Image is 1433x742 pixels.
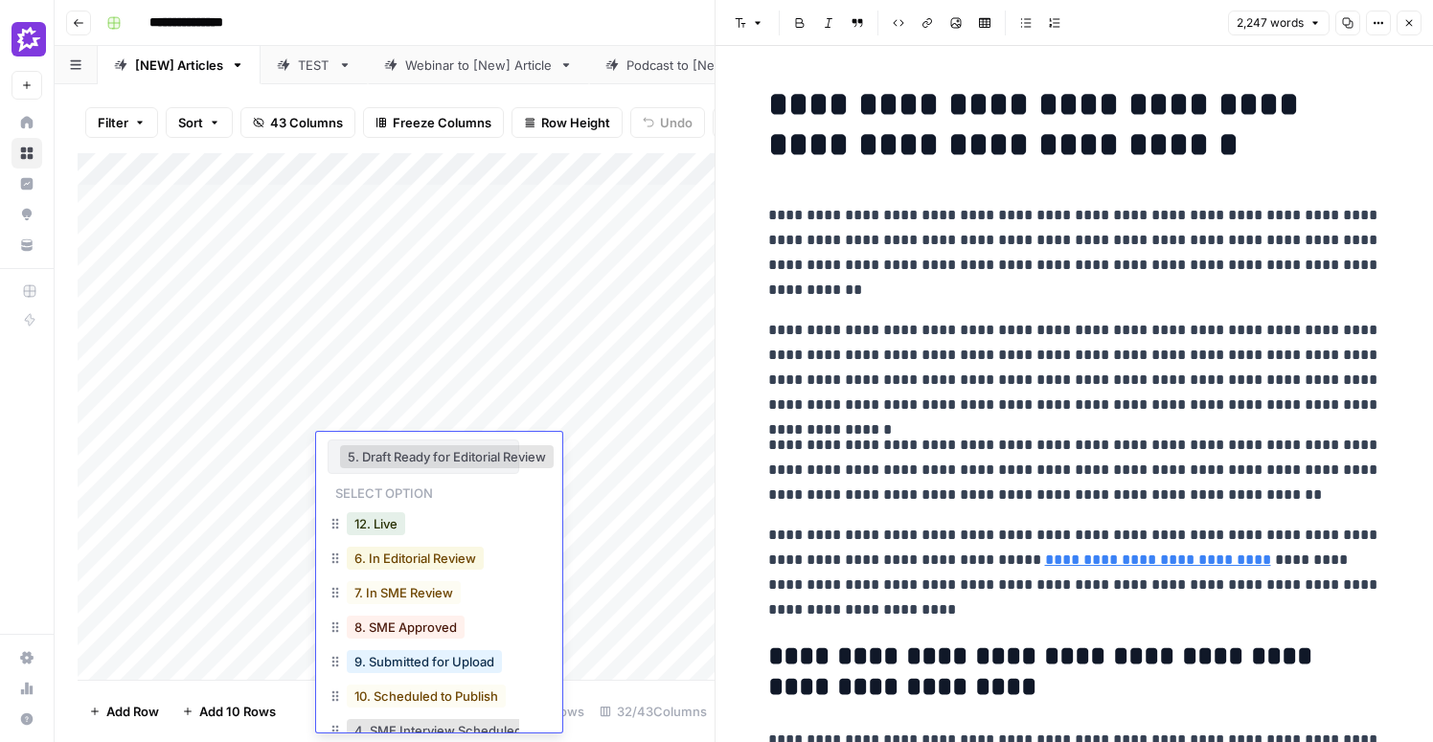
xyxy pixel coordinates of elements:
button: Help + Support [11,704,42,734]
a: Your Data [11,230,42,260]
span: Filter [98,113,128,132]
span: 2,247 words [1237,14,1304,32]
a: Browse [11,138,42,169]
button: Add Row [78,696,171,727]
button: 5. Draft Ready for Editorial Review [340,445,554,468]
div: 8. SME Approved [328,612,519,646]
div: 7. In SME Review [328,577,519,612]
button: 7. In SME Review [347,581,461,604]
span: Freeze Columns [393,113,491,132]
button: 12. Live [347,512,405,535]
div: [NEW] Articles [135,56,223,75]
span: 43 Columns [270,113,343,132]
a: Podcast to [New] Article [589,46,810,84]
a: Home [11,107,42,138]
button: Row Height [512,107,623,138]
span: Add 10 Rows [199,702,276,721]
a: Webinar to [New] Article [368,46,589,84]
button: 4. SME Interview Scheduled/Pending [347,719,583,742]
a: [NEW] Articles [98,46,261,84]
button: 8. SME Approved [347,616,465,639]
span: Sort [178,113,203,132]
a: Insights [11,169,42,199]
button: Add 10 Rows [171,696,287,727]
button: 43 Columns [240,107,355,138]
div: 12. Live [328,508,519,543]
a: Opportunities [11,199,42,230]
a: Settings [11,642,42,673]
button: 2,247 words [1228,11,1330,35]
button: Workspace: Gong [11,15,42,63]
div: Podcast to [New] Article [626,56,773,75]
div: 6. In Editorial Review [328,543,519,577]
div: 10. Scheduled to Publish [328,681,519,715]
button: Undo [630,107,705,138]
button: Sort [166,107,233,138]
button: 6. In Editorial Review [347,547,484,570]
div: TEST [298,56,330,75]
button: Freeze Columns [363,107,504,138]
span: Row Height [541,113,610,132]
p: Select option [328,480,441,503]
div: 32/43 Columns [592,696,715,727]
button: 9. Submitted for Upload [347,650,502,673]
div: Webinar to [New] Article [405,56,552,75]
span: Undo [660,113,693,132]
button: 10. Scheduled to Publish [347,685,506,708]
span: Add Row [106,702,159,721]
button: Filter [85,107,158,138]
a: Usage [11,673,42,704]
div: 9. Submitted for Upload [328,646,519,681]
img: Gong Logo [11,22,46,56]
a: TEST [261,46,368,84]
